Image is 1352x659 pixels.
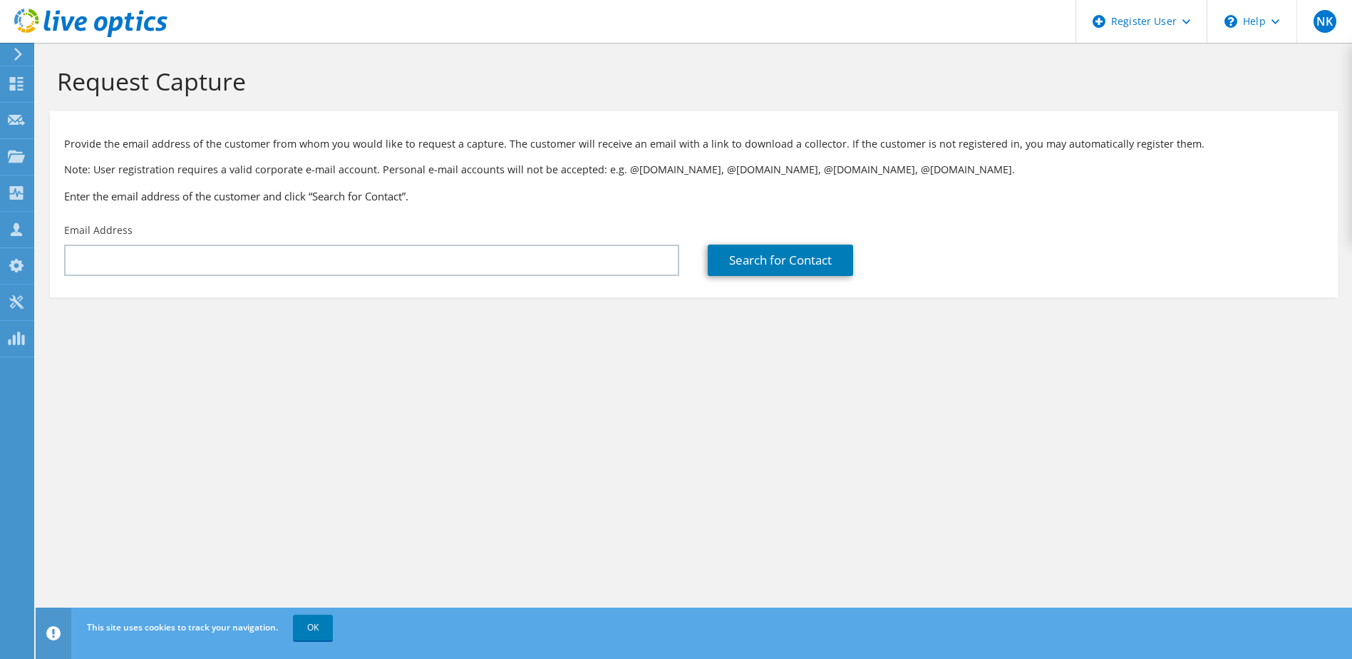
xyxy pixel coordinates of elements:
h1: Request Capture [57,66,1323,96]
label: Email Address [64,223,133,237]
span: NK [1314,10,1336,33]
a: OK [293,615,333,640]
p: Note: User registration requires a valid corporate e-mail account. Personal e-mail accounts will ... [64,162,1323,178]
span: This site uses cookies to track your navigation. [87,621,278,633]
svg: \n [1224,15,1237,28]
h3: Enter the email address of the customer and click “Search for Contact”. [64,188,1323,204]
a: Search for Contact [708,245,853,276]
p: Provide the email address of the customer from whom you would like to request a capture. The cust... [64,136,1323,152]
